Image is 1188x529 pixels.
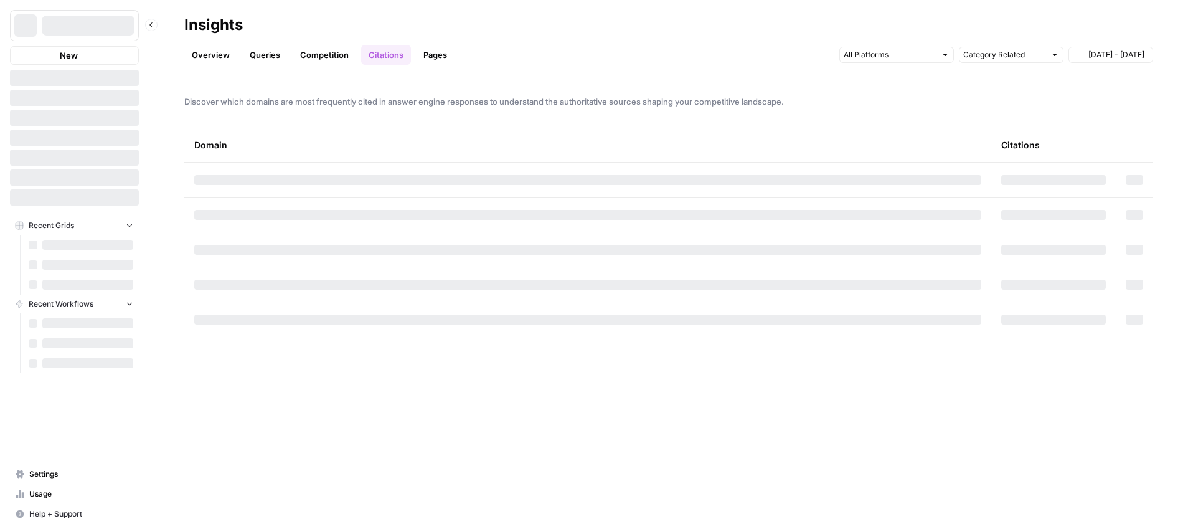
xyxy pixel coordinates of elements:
[293,45,356,65] a: Competition
[10,216,139,235] button: Recent Grids
[1068,47,1153,63] button: [DATE] - [DATE]
[10,504,139,524] button: Help + Support
[242,45,288,65] a: Queries
[963,49,1045,61] input: Category Related
[29,298,93,310] span: Recent Workflows
[1001,128,1040,162] div: Citations
[29,469,133,480] span: Settings
[1088,49,1144,60] span: [DATE] - [DATE]
[29,508,133,520] span: Help + Support
[60,49,78,62] span: New
[184,45,237,65] a: Overview
[29,220,74,231] span: Recent Grids
[184,95,1153,108] span: Discover which domains are most frequently cited in answer engine responses to understand the aut...
[10,484,139,504] a: Usage
[184,15,243,35] div: Insights
[194,128,981,162] div: Domain
[844,49,936,61] input: All Platforms
[10,464,139,484] a: Settings
[361,45,411,65] a: Citations
[10,295,139,313] button: Recent Workflows
[10,46,139,65] button: New
[416,45,455,65] a: Pages
[29,488,133,500] span: Usage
